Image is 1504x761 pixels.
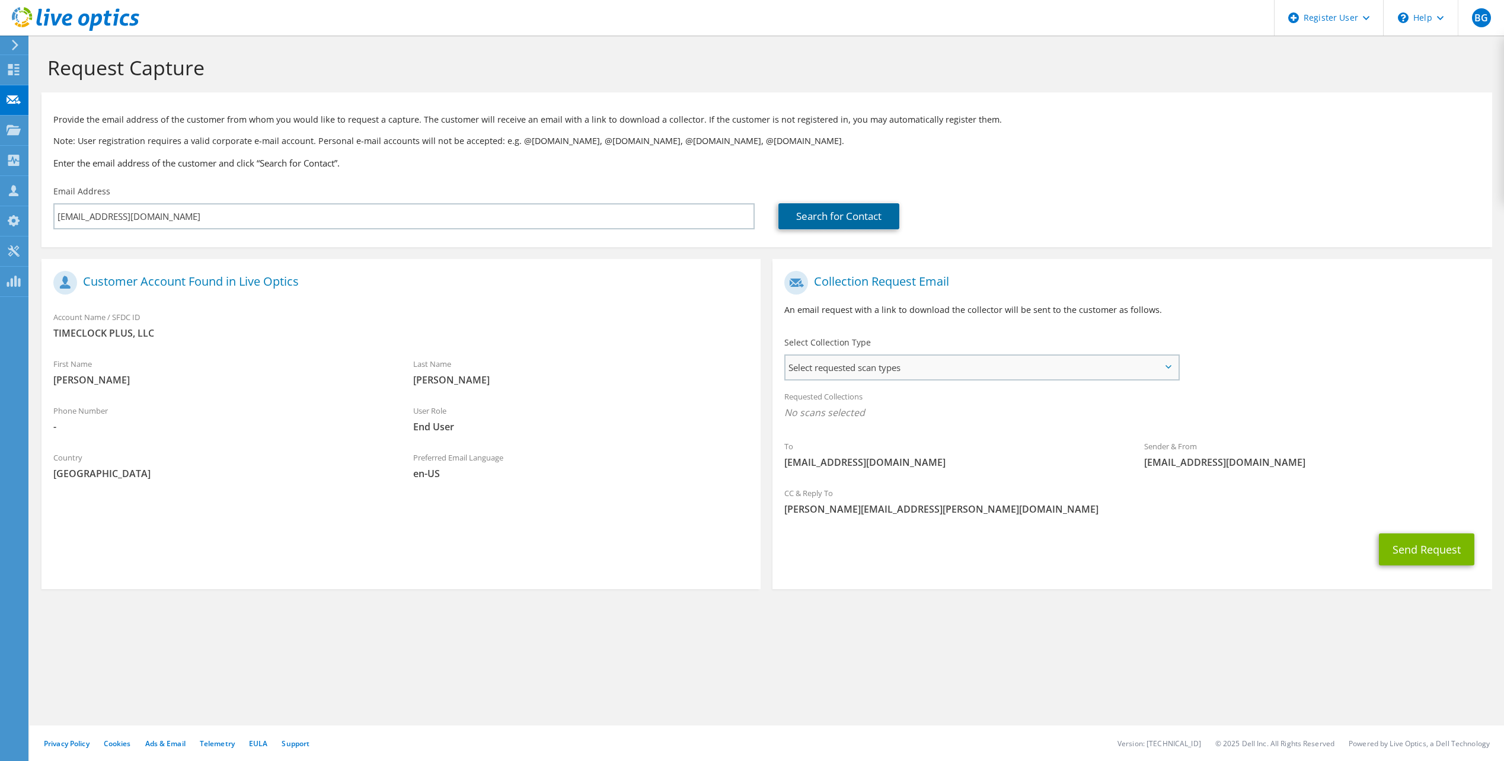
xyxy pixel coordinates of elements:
div: First Name [41,351,401,392]
div: Requested Collections [772,384,1492,428]
h1: Customer Account Found in Live Optics [53,271,743,295]
p: An email request with a link to download the collector will be sent to the customer as follows. [784,303,1480,316]
label: Select Collection Type [784,337,871,348]
h1: Request Capture [47,55,1480,80]
span: [PERSON_NAME][EMAIL_ADDRESS][PERSON_NAME][DOMAIN_NAME] [784,503,1480,516]
a: Search for Contact [778,203,899,229]
h1: Collection Request Email [784,271,1474,295]
a: Cookies [104,738,131,749]
p: Provide the email address of the customer from whom you would like to request a capture. The cust... [53,113,1480,126]
div: CC & Reply To [772,481,1492,522]
span: [PERSON_NAME] [53,373,389,386]
a: Ads & Email [145,738,186,749]
a: Support [282,738,309,749]
span: [EMAIL_ADDRESS][DOMAIN_NAME] [784,456,1120,469]
li: © 2025 Dell Inc. All Rights Reserved [1215,738,1334,749]
li: Powered by Live Optics, a Dell Technology [1349,738,1490,749]
a: Privacy Policy [44,738,90,749]
a: EULA [249,738,267,749]
span: BG [1472,8,1491,27]
li: Version: [TECHNICAL_ID] [1117,738,1201,749]
span: [EMAIL_ADDRESS][DOMAIN_NAME] [1144,456,1480,469]
p: Note: User registration requires a valid corporate e-mail account. Personal e-mail accounts will ... [53,135,1480,148]
svg: \n [1398,12,1409,23]
div: User Role [401,398,761,439]
div: Sender & From [1132,434,1492,475]
span: No scans selected [784,406,1480,419]
span: End User [413,420,749,433]
div: Account Name / SFDC ID [41,305,761,346]
span: Select requested scan types [785,356,1177,379]
span: [GEOGRAPHIC_DATA] [53,467,389,480]
div: To [772,434,1132,475]
span: TIMECLOCK PLUS, LLC [53,327,749,340]
div: Country [41,445,401,486]
h3: Enter the email address of the customer and click “Search for Contact”. [53,156,1480,170]
button: Send Request [1379,533,1474,565]
span: - [53,420,389,433]
label: Email Address [53,186,110,197]
span: [PERSON_NAME] [413,373,749,386]
div: Preferred Email Language [401,445,761,486]
span: en-US [413,467,749,480]
a: Telemetry [200,738,235,749]
div: Phone Number [41,398,401,439]
div: Last Name [401,351,761,392]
